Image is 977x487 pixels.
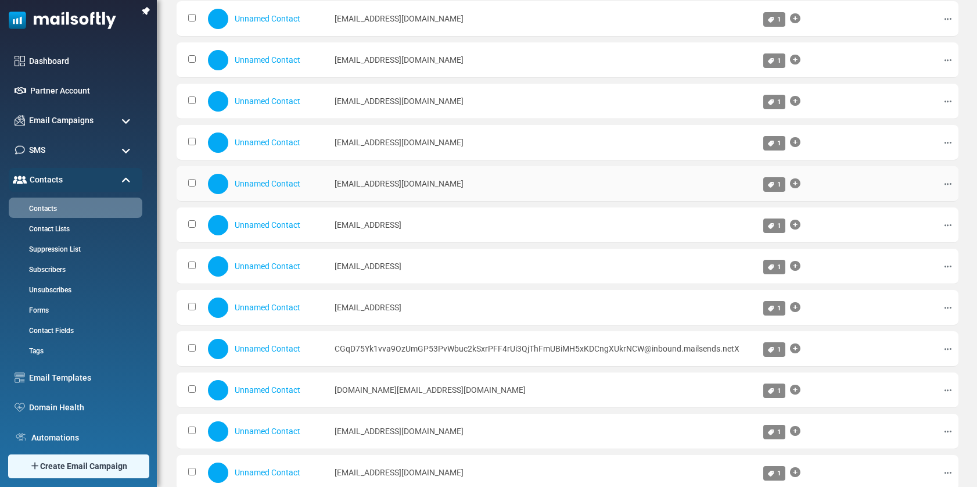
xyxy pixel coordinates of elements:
[763,53,785,68] a: 1
[31,432,137,444] a: Automations
[329,207,757,243] td: [EMAIL_ADDRESS]
[329,331,757,367] td: CGqD75Yk1vva9OzUmGP53PvWbuc2kSxrPFF4rUi3QjThFmUBiMH5xKDCngXUkrNCW@inbound.mailsends.netX
[235,14,300,23] a: Unnamed Contact
[329,249,757,284] td: [EMAIL_ADDRESS]
[763,466,785,481] a: 1
[235,344,300,353] a: Unnamed Contact
[329,290,757,325] td: [EMAIL_ADDRESS]
[763,12,785,27] a: 1
[13,176,27,184] img: contacts-icon-active.svg
[329,166,757,202] td: [EMAIL_ADDRESS][DOMAIN_NAME]
[9,224,139,234] a: Contact Lists
[235,55,300,65] a: Unnamed Contact
[15,373,25,383] img: email-templates-icon.svg
[329,1,757,37] td: [EMAIL_ADDRESS][DOMAIN_NAME]
[235,303,300,312] a: Unnamed Contact
[9,203,139,214] a: Contacts
[329,125,757,160] td: [EMAIL_ADDRESS][DOMAIN_NAME]
[9,264,139,275] a: Subscribers
[763,177,785,192] a: 1
[29,55,137,67] a: Dashboard
[777,263,781,271] span: 1
[30,174,63,186] span: Contacts
[15,431,27,445] img: workflow.svg
[763,425,785,439] a: 1
[29,114,94,127] span: Email Campaigns
[235,385,300,395] a: Unnamed Contact
[9,305,139,316] a: Forms
[235,220,300,230] a: Unnamed Contact
[777,304,781,312] span: 1
[15,145,25,155] img: sms-icon.png
[235,179,300,188] a: Unnamed Contact
[763,136,785,151] a: 1
[763,219,785,233] a: 1
[29,402,137,414] a: Domain Health
[329,42,757,78] td: [EMAIL_ADDRESS][DOMAIN_NAME]
[329,84,757,119] td: [EMAIL_ADDRESS][DOMAIN_NAME]
[763,301,785,316] a: 1
[329,414,757,449] td: [EMAIL_ADDRESS][DOMAIN_NAME]
[9,325,139,336] a: Contact Fields
[235,262,300,271] a: Unnamed Contact
[777,139,781,147] span: 1
[235,427,300,436] a: Unnamed Contact
[763,95,785,109] a: 1
[235,96,300,106] a: Unnamed Contact
[777,469,781,477] span: 1
[777,386,781,395] span: 1
[15,403,25,412] img: domain-health-icon.svg
[763,384,785,398] a: 1
[9,285,139,295] a: Unsubscribes
[777,345,781,353] span: 1
[15,56,25,66] img: dashboard-icon.svg
[777,221,781,230] span: 1
[777,98,781,106] span: 1
[29,372,137,384] a: Email Templates
[777,56,781,65] span: 1
[777,180,781,188] span: 1
[29,144,45,156] span: SMS
[9,244,139,255] a: Suppression List
[763,342,785,357] a: 1
[235,138,300,147] a: Unnamed Contact
[777,428,781,436] span: 1
[763,260,785,274] a: 1
[235,468,300,477] a: Unnamed Contact
[329,373,757,408] td: [DOMAIN_NAME][EMAIL_ADDRESS][DOMAIN_NAME]
[40,460,127,472] span: Create Email Campaign
[15,115,25,126] img: campaigns-icon.png
[9,346,139,356] a: Tags
[30,85,137,97] a: Partner Account
[777,15,781,23] span: 1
